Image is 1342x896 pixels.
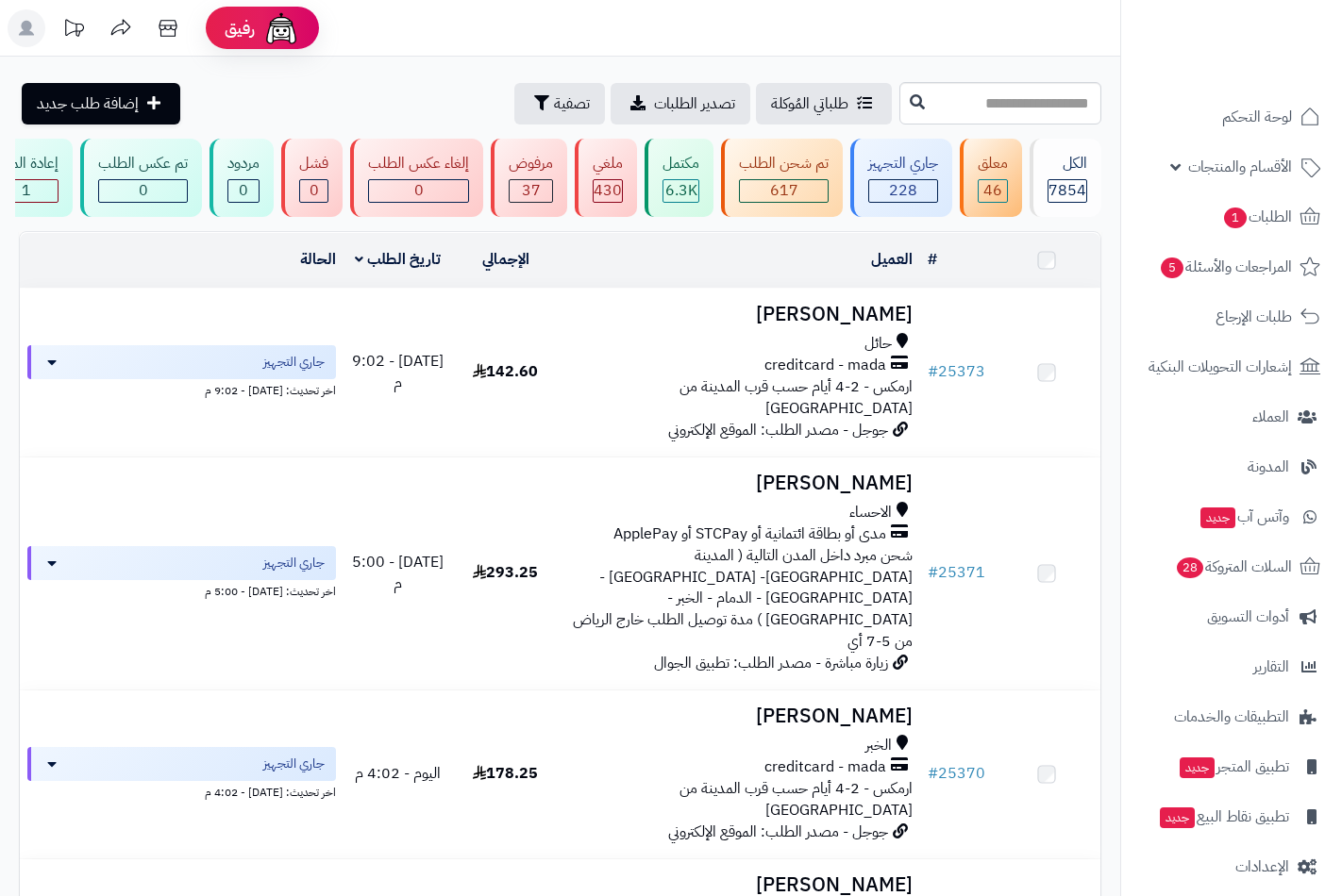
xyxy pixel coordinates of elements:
span: وآتس آب [1199,504,1289,530]
span: تصدير الطلبات [654,92,735,115]
a: الكل7854 [1026,139,1105,217]
a: معلق 46 [956,139,1026,217]
a: طلباتي المُوكلة [756,83,892,124]
span: 5 [1161,257,1183,278]
a: طلبات الإرجاع [1132,294,1331,340]
h3: [PERSON_NAME] [567,705,912,727]
div: 228 [869,180,937,202]
a: #25370 [928,762,985,785]
span: الطلبات [1222,204,1292,230]
span: أدوات التسويق [1207,604,1289,630]
div: 37 [510,180,552,202]
a: إضافة طلب جديد [22,83,180,124]
span: جوجل - مصدر الطلب: الموقع الإلكتروني [668,821,888,843]
div: 6310 [663,180,698,202]
a: ملغي 430 [571,139,641,217]
span: 0 [414,179,424,202]
span: جديد [1160,807,1195,828]
span: 0 [139,179,148,202]
span: creditcard - mada [764,756,886,778]
div: فشل [299,153,328,174]
span: # [928,762,938,785]
img: logo-2.png [1214,47,1324,87]
span: إشعارات التحويلات البنكية [1149,354,1292,380]
span: 6.3K [665,179,697,202]
a: تطبيق نقاط البيعجديد [1132,794,1331,839]
span: تطبيق نقاط البيع [1158,804,1289,830]
a: #25373 [928,360,985,383]
span: ارمكس - 2-4 أيام حسب قرب المدينة من [GEOGRAPHIC_DATA] [679,375,913,420]
span: الأقسام والمنتجات [1188,154,1292,180]
a: مردود 0 [206,139,277,217]
span: الإعدادات [1235,854,1289,880]
span: 293.25 [473,561,538,584]
div: جاري التجهيز [868,153,938,174]
a: جاري التجهيز 228 [847,139,956,217]
span: طلباتي المُوكلة [771,92,848,115]
span: [DATE] - 5:00 م [352,551,444,595]
span: جاري التجهيز [263,353,325,372]
span: الاحساء [849,502,892,523]
a: #25371 [928,561,985,584]
a: المدونة [1132,444,1331,489]
div: 617 [740,180,828,202]
div: تم عكس الطلب [98,153,188,174]
a: مكتمل 6.3K [641,139,717,217]
span: ارمكس - 2-4 أيام حسب قرب المدينة من [GEOGRAPHIC_DATA] [679,777,913,821]
a: مرفوض 37 [487,139,571,217]
span: # [928,561,938,584]
a: الإعدادات [1132,844,1331,889]
div: مرفوض [509,153,553,174]
span: 1 [1224,207,1247,228]
div: 0 [300,180,327,202]
span: [DATE] - 9:02 م [352,350,444,394]
a: السلات المتروكة28 [1132,544,1331,589]
div: مردود [227,153,260,174]
a: تحديثات المنصة [50,9,97,52]
span: تصفية [554,92,590,115]
span: 178.25 [473,762,538,785]
span: 37 [522,179,541,202]
button: تصفية [514,83,605,124]
span: مدى أو بطاقة ائتمانية أو STCPay أو ApplePay [613,523,886,545]
span: رفيق [225,17,255,40]
h3: [PERSON_NAME] [567,473,912,494]
span: التطبيقات والخدمات [1174,704,1289,730]
a: وآتس آبجديد [1132,494,1331,539]
a: العملاء [1132,394,1331,440]
a: تطبيق المتجرجديد [1132,744,1331,789]
span: المدونة [1248,454,1289,480]
div: 0 [369,180,468,202]
div: 0 [228,180,259,202]
a: فشل 0 [277,139,346,217]
span: 0 [310,179,319,202]
span: # [928,360,938,383]
a: التطبيقات والخدمات [1132,694,1331,739]
span: اليوم - 4:02 م [355,762,441,785]
h3: [PERSON_NAME] [567,304,912,325]
span: جديد [1180,757,1215,778]
a: إلغاء عكس الطلب 0 [346,139,487,217]
span: تطبيق المتجر [1178,754,1289,780]
a: الإجمالي [482,248,529,271]
div: اخر تحديث: [DATE] - 4:02 م [27,781,336,801]
div: اخر تحديث: [DATE] - 9:02 م [27,379,336,399]
a: المراجعات والأسئلة5 [1132,244,1331,290]
span: creditcard - mada [764,355,886,376]
a: الحالة [300,248,336,271]
span: 7854 [1048,179,1086,202]
span: حائل [864,333,892,355]
span: التقارير [1253,654,1289,680]
span: شحن مبرد داخل المدن التالية ( المدينة [GEOGRAPHIC_DATA]- [GEOGRAPHIC_DATA] - [GEOGRAPHIC_DATA] - ... [573,544,913,653]
a: لوحة التحكم [1132,94,1331,140]
a: تصدير الطلبات [611,83,750,124]
span: الخبر [865,735,892,756]
span: 142.60 [473,360,538,383]
a: تم عكس الطلب 0 [76,139,206,217]
span: 46 [983,179,1002,202]
div: الكل [1048,153,1087,174]
div: إلغاء عكس الطلب [368,153,469,174]
div: ملغي [593,153,623,174]
a: # [928,248,937,271]
span: 28 [1177,557,1203,578]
